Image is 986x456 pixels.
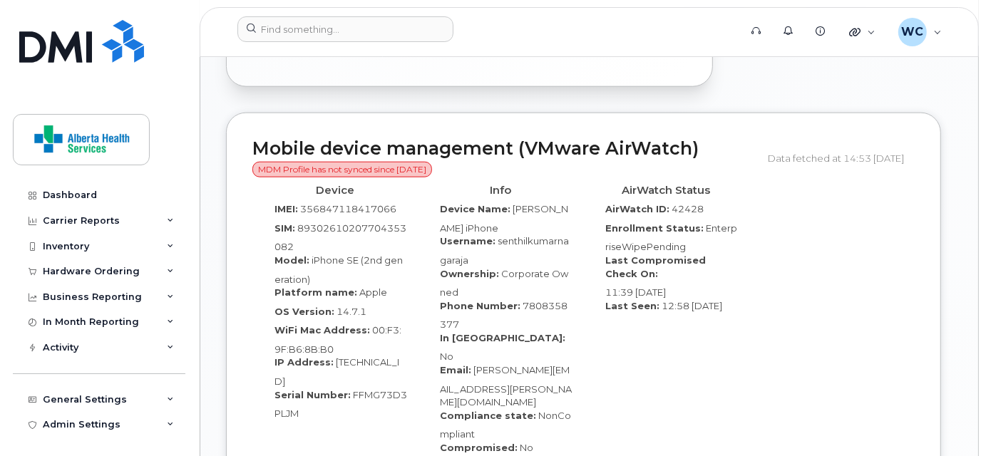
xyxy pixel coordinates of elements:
[520,442,533,453] span: No
[274,356,399,387] span: [TECHNICAL_ID]
[274,254,403,285] span: iPhone SE (2nd generation)
[901,24,923,41] span: WC
[440,268,568,299] span: Corporate Owned
[252,139,757,178] h2: Mobile device management (VMware AirWatch)
[888,18,952,46] div: Will Chang
[359,286,387,298] span: Apple
[839,18,885,46] div: Quicklinks
[440,364,572,408] span: [PERSON_NAME][EMAIL_ADDRESS][PERSON_NAME][DOMAIN_NAME]
[440,234,495,248] label: Username:
[440,203,568,234] span: [PERSON_NAME] iPhone
[237,16,453,42] input: Find something...
[274,356,334,369] label: IP Address:
[672,203,704,214] span: 42428
[428,185,572,197] h4: Info
[440,441,518,455] label: Compromised:
[440,202,510,216] label: Device Name:
[606,254,739,280] label: Last Compromised Check On:
[274,388,351,402] label: Serial Number:
[252,162,432,177] span: MDM Profile has not synced since [DATE]
[274,324,401,355] span: 00:F3:9F:B6:8B:B0
[606,299,660,313] label: Last Seen:
[768,145,915,172] div: Data fetched at 14:53 [DATE]
[606,222,704,235] label: Enrollment Status:
[440,331,565,345] label: In [GEOGRAPHIC_DATA]:
[274,222,295,235] label: SIM:
[274,286,357,299] label: Platform name:
[440,363,471,377] label: Email:
[440,351,453,362] span: No
[274,202,298,216] label: IMEI:
[274,305,334,318] label: OS Version:
[440,409,536,423] label: Compliance state:
[440,235,569,266] span: senthilkumarnagaraja
[440,299,520,313] label: Phone Number:
[595,185,739,197] h4: AirWatch Status
[606,286,667,298] span: 11:39 [DATE]
[300,203,396,214] span: 356847118417066
[440,267,499,281] label: Ownership:
[337,306,366,317] span: 14.7.1
[662,300,723,311] span: 12:58 [DATE]
[274,222,406,253] span: 89302610207704353082
[274,323,370,337] label: WiFi Mac Address:
[274,254,309,267] label: Model:
[606,202,670,216] label: AirWatch ID:
[263,185,407,197] h4: Device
